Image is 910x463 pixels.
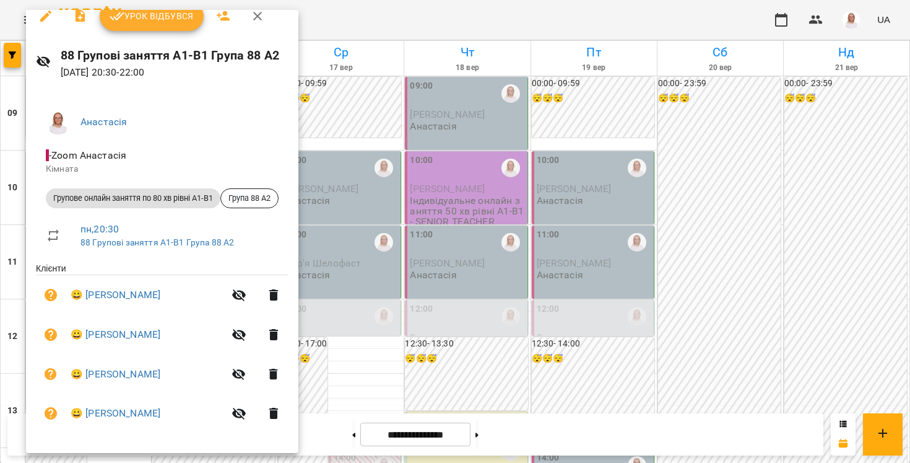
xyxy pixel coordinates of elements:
a: 😀 [PERSON_NAME] [71,406,160,421]
img: 7b3448e7bfbed3bd7cdba0ed84700e25.png [46,110,71,134]
a: пн , 20:30 [80,223,119,235]
a: 😀 [PERSON_NAME] [71,288,160,302]
span: - Zoom Анастасія [46,149,129,161]
a: 😀 [PERSON_NAME] [71,327,160,342]
button: Візит ще не сплачено. Додати оплату? [36,280,66,310]
span: Група 88 A2 [221,193,278,204]
h6: 88 Групові заняття А1-В1 Група 88 А2 [61,46,288,65]
button: Візит ще не сплачено. Додати оплату? [36,399,66,428]
span: Урок відбувся [110,9,194,24]
p: Кімната [46,163,279,175]
span: Групове онлайн заняття по 80 хв рівні А1-В1 [46,193,220,204]
a: Анастасія [80,116,127,128]
div: Група 88 A2 [220,188,279,208]
ul: Клієнти [36,262,288,438]
button: Візит ще не сплачено. Додати оплату? [36,359,66,389]
a: 😀 [PERSON_NAME] [71,367,160,382]
a: 88 Групові заняття А1-В1 Група 88 А2 [80,237,234,247]
p: [DATE] 20:30 - 22:00 [61,65,288,80]
button: Урок відбувся [100,1,204,31]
